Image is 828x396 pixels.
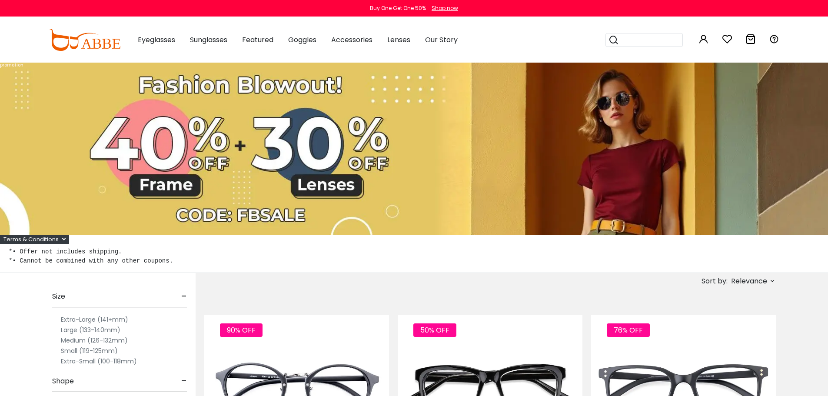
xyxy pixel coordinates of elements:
[427,4,458,12] a: Shop now
[61,346,118,356] label: Small (119-125mm)
[702,276,728,286] span: Sort by:
[49,29,120,51] img: abbeglasses.com
[242,35,273,45] span: Featured
[425,35,458,45] span: Our Story
[52,371,74,392] span: Shape
[413,323,456,337] span: 50% OFF
[331,35,372,45] span: Accessories
[731,273,767,289] span: Relevance
[138,35,175,45] span: Eyeglasses
[387,35,410,45] span: Lenses
[9,247,819,266] pre: *• Offer not includes shipping. *• Cannot be combined with any other coupons.
[61,325,120,335] label: Large (133-140mm)
[181,371,187,392] span: -
[52,286,65,307] span: Size
[181,286,187,307] span: -
[61,314,128,325] label: Extra-Large (141+mm)
[190,35,227,45] span: Sunglasses
[61,335,128,346] label: Medium (126-132mm)
[288,35,316,45] span: Goggles
[432,4,458,12] div: Shop now
[370,4,426,12] div: Buy One Get One 50%
[61,356,137,366] label: Extra-Small (100-118mm)
[607,323,650,337] span: 76% OFF
[220,323,263,337] span: 90% OFF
